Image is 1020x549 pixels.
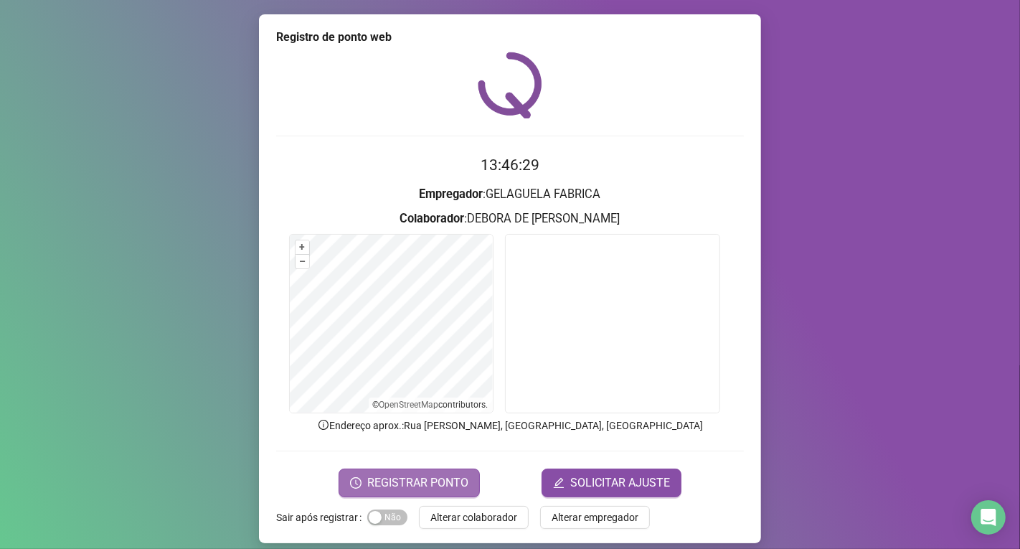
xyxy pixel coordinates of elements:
img: QRPoint [478,52,542,118]
a: OpenStreetMap [379,400,439,410]
span: info-circle [317,418,330,431]
button: + [296,240,309,254]
button: Alterar colaborador [419,506,529,529]
li: © contributors. [373,400,488,410]
h3: : GELAGUELA FABRICA [276,185,744,204]
label: Sair após registrar [276,506,367,529]
p: Endereço aprox. : Rua [PERSON_NAME], [GEOGRAPHIC_DATA], [GEOGRAPHIC_DATA] [276,418,744,433]
span: Alterar colaborador [430,510,517,525]
time: 13:46:29 [481,156,539,174]
h3: : DEBORA DE [PERSON_NAME] [276,210,744,228]
span: SOLICITAR AJUSTE [570,474,670,492]
span: REGISTRAR PONTO [367,474,468,492]
strong: Colaborador [400,212,465,225]
div: Registro de ponto web [276,29,744,46]
span: clock-circle [350,477,362,489]
button: – [296,255,309,268]
span: Alterar empregador [552,510,638,525]
button: REGISTRAR PONTO [339,469,480,497]
strong: Empregador [420,187,483,201]
span: edit [553,477,565,489]
button: Alterar empregador [540,506,650,529]
button: editSOLICITAR AJUSTE [542,469,681,497]
div: Open Intercom Messenger [971,500,1006,535]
